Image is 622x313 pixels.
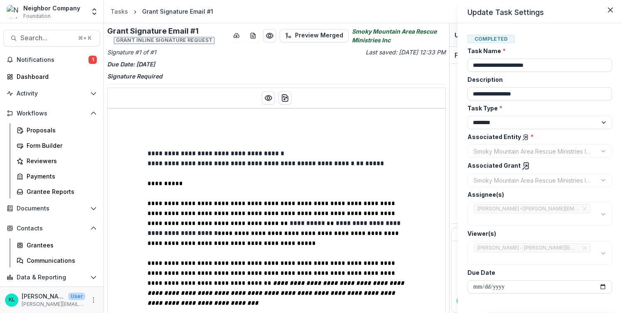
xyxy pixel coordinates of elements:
label: Assignee(s) [467,190,607,199]
label: Description [467,75,607,84]
button: Close [604,3,617,17]
label: Due Date [467,268,607,277]
label: Viewer(s) [467,229,607,238]
label: Task Type [467,104,607,112]
label: Associated Grant [467,161,607,170]
label: Task Name [467,46,607,55]
span: Completed [467,35,515,43]
label: Associated Entity [467,132,607,141]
